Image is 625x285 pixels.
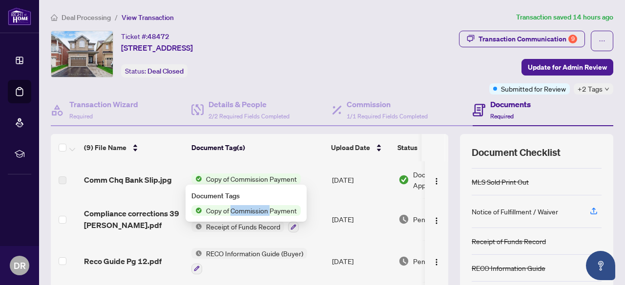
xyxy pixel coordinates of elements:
[516,12,613,23] article: Transaction saved 14 hours ago
[121,42,193,54] span: [STREET_ADDRESS]
[51,31,113,77] img: IMG-W12128579_1.jpg
[433,217,440,225] img: Logo
[398,214,409,225] img: Document Status
[84,174,172,186] span: Comm Chq Bank Slip.jpg
[84,208,184,231] span: Compliance corrections 39 [PERSON_NAME].pdf
[528,59,607,75] span: Update for Admin Review
[202,205,301,216] span: Copy of Commission Payment
[568,35,577,43] div: 9
[115,12,118,23] li: /
[429,172,444,188] button: Logo
[413,169,474,190] span: Document Approved
[433,258,440,266] img: Logo
[208,98,290,110] h4: Details & People
[122,13,174,22] span: View Transaction
[62,13,111,22] span: Deal Processing
[328,240,395,282] td: [DATE]
[121,64,187,77] div: Status:
[191,221,202,232] img: Status Icon
[433,177,440,185] img: Logo
[586,251,615,280] button: Open asap
[84,142,126,153] span: (9) File Name
[472,263,545,273] div: RECO Information Guide
[472,206,558,217] div: Notice of Fulfillment / Waiver
[69,113,93,120] span: Required
[397,142,417,153] span: Status
[394,134,477,161] th: Status
[472,176,529,187] div: MLS Sold Print Out
[191,190,301,201] div: Document Tags
[604,87,609,92] span: down
[429,253,444,269] button: Logo
[191,173,301,184] button: Status IconCopy of Commission Payment
[8,7,31,25] img: logo
[14,259,26,272] span: DR
[331,142,370,153] span: Upload Date
[472,236,546,247] div: Receipt of Funds Record
[347,113,428,120] span: 1/1 Required Fields Completed
[472,146,561,159] span: Document Checklist
[80,134,187,161] th: (9) File Name
[398,256,409,266] img: Document Status
[191,248,307,274] button: Status IconRECO Information Guide (Buyer)
[398,174,409,185] img: Document Status
[501,83,566,94] span: Submitted for Review
[69,98,138,110] h4: Transaction Wizard
[202,173,301,184] span: Copy of Commission Payment
[599,38,605,44] span: ellipsis
[147,32,169,41] span: 48472
[413,214,462,225] span: Pending Review
[202,248,307,259] span: RECO Information Guide (Buyer)
[147,67,184,76] span: Deal Closed
[328,161,395,198] td: [DATE]
[208,113,290,120] span: 2/2 Required Fields Completed
[84,255,162,267] span: Reco Guide Pg 12.pdf
[413,256,462,266] span: Pending Review
[578,83,603,95] span: +2 Tags
[459,31,585,47] button: Transaction Communication9
[347,98,428,110] h4: Commission
[202,221,284,232] span: Receipt of Funds Record
[521,59,613,76] button: Update for Admin Review
[479,31,577,47] div: Transaction Communication
[191,173,202,184] img: Status Icon
[490,98,531,110] h4: Documents
[327,134,394,161] th: Upload Date
[490,113,514,120] span: Required
[191,205,202,216] img: Status Icon
[191,248,202,259] img: Status Icon
[328,198,395,240] td: [DATE]
[429,211,444,227] button: Logo
[187,134,327,161] th: Document Tag(s)
[51,14,58,21] span: home
[121,31,169,42] div: Ticket #:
